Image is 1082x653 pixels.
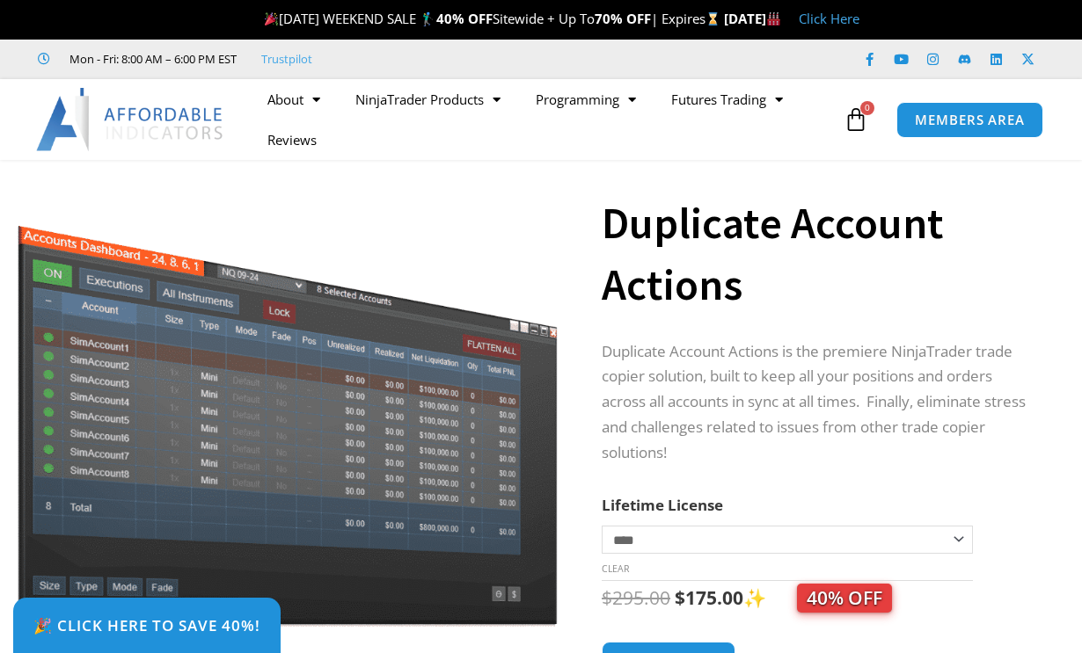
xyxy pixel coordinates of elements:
strong: [DATE] [724,10,781,27]
span: $ [602,585,612,610]
span: Mon - Fri: 8:00 AM – 6:00 PM EST [65,48,237,69]
img: 🎉 [265,12,278,25]
strong: 70% OFF [595,10,651,27]
span: 🎉 Click Here to save 40%! [33,618,260,633]
span: $ [675,585,685,610]
strong: 40% OFF [436,10,493,27]
img: LogoAI | Affordable Indicators – NinjaTrader [36,88,225,151]
span: 0 [860,101,874,115]
a: MEMBERS AREA [896,102,1043,138]
img: 🏭 [767,12,780,25]
span: MEMBERS AREA [915,113,1025,127]
span: ✨ [743,585,892,610]
img: Screenshot 2024-08-26 15414455555 [13,191,561,627]
span: 40% OFF [797,584,892,613]
a: Clear options [602,562,629,575]
a: Click Here [799,10,859,27]
a: Reviews [250,120,334,160]
a: 🎉 Click Here to save 40%! [13,598,281,653]
span: [DATE] WEEKEND SALE 🏌️‍♂️ Sitewide + Up To | Expires [260,10,724,27]
img: ⌛ [706,12,720,25]
a: About [250,79,338,120]
a: Futures Trading [654,79,801,120]
label: Lifetime License [602,495,723,515]
a: Programming [518,79,654,120]
h1: Duplicate Account Actions [602,192,1038,316]
nav: Menu [250,79,838,160]
a: 0 [817,94,895,145]
p: Duplicate Account Actions is the premiere NinjaTrader trade copier solution, built to keep all yo... [602,339,1038,467]
bdi: 175.00 [675,585,743,610]
a: NinjaTrader Products [338,79,518,120]
bdi: 295.00 [602,585,670,610]
a: Trustpilot [261,48,312,69]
